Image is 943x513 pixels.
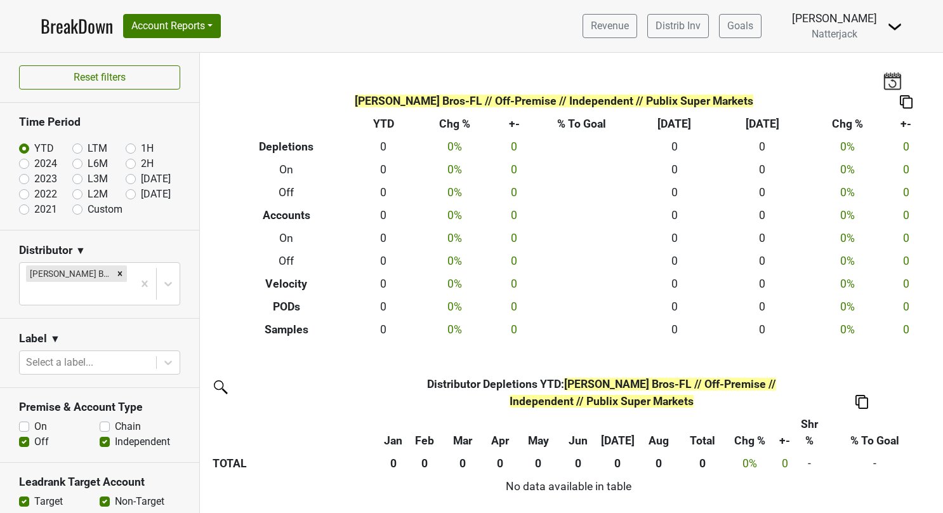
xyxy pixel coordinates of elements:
th: Off [220,250,353,272]
img: last_updated_date [883,72,902,90]
label: 2024 [34,156,57,171]
label: Target [34,494,63,509]
th: May: activate to sort column ascending [517,413,559,452]
td: 0 [888,159,923,182]
th: Jul: activate to sort column ascending [597,413,639,452]
td: 0 % [807,136,889,159]
td: 0 [718,136,806,159]
td: 0 [631,318,718,341]
td: 0 % [413,318,496,341]
span: [PERSON_NAME] Bros-FL // Off-Premise // Independent // Publix Super Markets [510,378,776,407]
th: Samples [220,318,353,341]
td: 0 % [807,159,889,182]
td: 0 % [413,250,496,272]
a: BreakDown [41,13,113,39]
td: 0 % [807,204,889,227]
label: Non-Target [115,494,164,509]
td: 0 [631,182,718,204]
label: YTD [34,141,54,156]
th: Feb: activate to sort column ascending [407,413,443,452]
th: Chg % [807,113,889,136]
th: +-: activate to sort column ascending [774,413,796,452]
th: 0 [407,452,443,475]
td: 0 [631,227,718,250]
th: Jan: activate to sort column ascending [380,413,407,452]
td: 0 [888,295,923,318]
td: 0 [718,182,806,204]
span: 0% [742,457,757,470]
td: 0 % [413,182,496,204]
td: 0 % [807,272,889,295]
td: 0 % [413,272,496,295]
h3: Leadrank Target Account [19,476,180,489]
div: [PERSON_NAME] Bros-FL [26,265,113,282]
th: 0 [639,452,678,475]
td: 0 [631,295,718,318]
td: 0 [353,159,413,182]
td: 0 [496,136,533,159]
td: 0 [496,295,533,318]
label: Independent [115,434,170,450]
td: 0 [718,227,806,250]
button: Reset filters [19,65,180,90]
td: 0 % [807,318,889,341]
th: Velocity [220,272,353,295]
th: 0 [482,452,517,475]
td: 0 [496,250,533,272]
td: 0 [496,204,533,227]
td: 0 % [413,136,496,159]
th: Depletions [220,136,353,159]
td: 0 [496,318,533,341]
th: 0 [678,452,727,475]
td: 0 [631,204,718,227]
a: Revenue [583,14,637,38]
td: 0 [353,295,413,318]
th: +- [496,113,533,136]
div: [PERSON_NAME] [792,10,877,27]
th: Total: activate to sort column ascending [678,413,727,452]
th: 0 [559,452,597,475]
th: YTD [353,113,413,136]
img: Copy to clipboard [900,95,913,109]
td: 0 % [413,159,496,182]
td: 0 % [413,295,496,318]
td: 0 [631,159,718,182]
td: 0 [353,136,413,159]
label: L6M [88,156,108,171]
span: Natterjack [812,28,857,40]
img: Dropdown Menu [887,19,902,34]
td: 0 [888,204,923,227]
img: filter [209,376,230,396]
label: [DATE] [141,187,171,202]
th: Chg % [413,113,496,136]
td: 0 [496,159,533,182]
td: 0 [353,250,413,272]
label: 1H [141,141,154,156]
td: - [822,452,927,475]
label: 2021 [34,202,57,217]
td: No data available in table [209,475,927,498]
td: 0 [888,250,923,272]
th: Off [220,182,353,204]
td: 0 [718,159,806,182]
div: Remove Johnson Bros-FL [113,265,127,282]
th: On [220,159,353,182]
td: 0 [718,295,806,318]
label: Off [34,434,49,450]
th: On [220,227,353,250]
td: 0 [353,272,413,295]
a: Goals [719,14,762,38]
th: 0 [517,452,559,475]
td: - [796,452,822,475]
th: Apr: activate to sort column ascending [482,413,517,452]
td: 0 % [807,182,889,204]
td: 0 % [807,250,889,272]
th: 0 [597,452,639,475]
label: Chain [115,419,141,434]
th: 0 [380,452,407,475]
td: 0 % [413,227,496,250]
th: 0 [443,452,482,475]
label: 2H [141,156,154,171]
button: Account Reports [123,14,221,38]
span: ▼ [76,243,86,258]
